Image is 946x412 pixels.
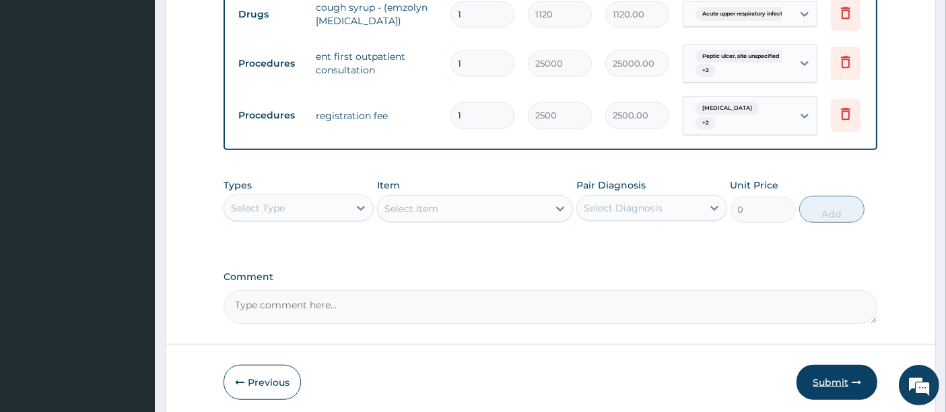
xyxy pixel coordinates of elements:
label: Unit Price [731,178,779,192]
label: Comment [224,271,878,283]
div: Chat with us now [70,75,226,93]
button: Add [799,196,865,223]
span: + 2 [696,116,716,130]
span: Peptic ulcer, site unspecified [696,50,786,63]
div: Select Type [231,201,285,215]
span: + 2 [696,64,716,77]
span: We're online! [78,121,186,257]
label: Item [377,178,400,192]
span: Acute upper respiratory infect... [696,7,793,21]
td: Procedures [232,103,309,128]
button: Submit [797,365,877,400]
span: [MEDICAL_DATA] [696,102,759,115]
div: Minimize live chat window [221,7,253,39]
td: registration fee [309,102,444,129]
td: Procedures [232,51,309,76]
td: ent first outpatient consultation [309,43,444,83]
label: Types [224,180,252,191]
td: Drugs [232,2,309,27]
img: d_794563401_company_1708531726252_794563401 [25,67,55,101]
textarea: Type your message and hit 'Enter' [7,271,257,318]
button: Previous [224,365,301,400]
div: Select Diagnosis [584,201,663,215]
label: Pair Diagnosis [576,178,646,192]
